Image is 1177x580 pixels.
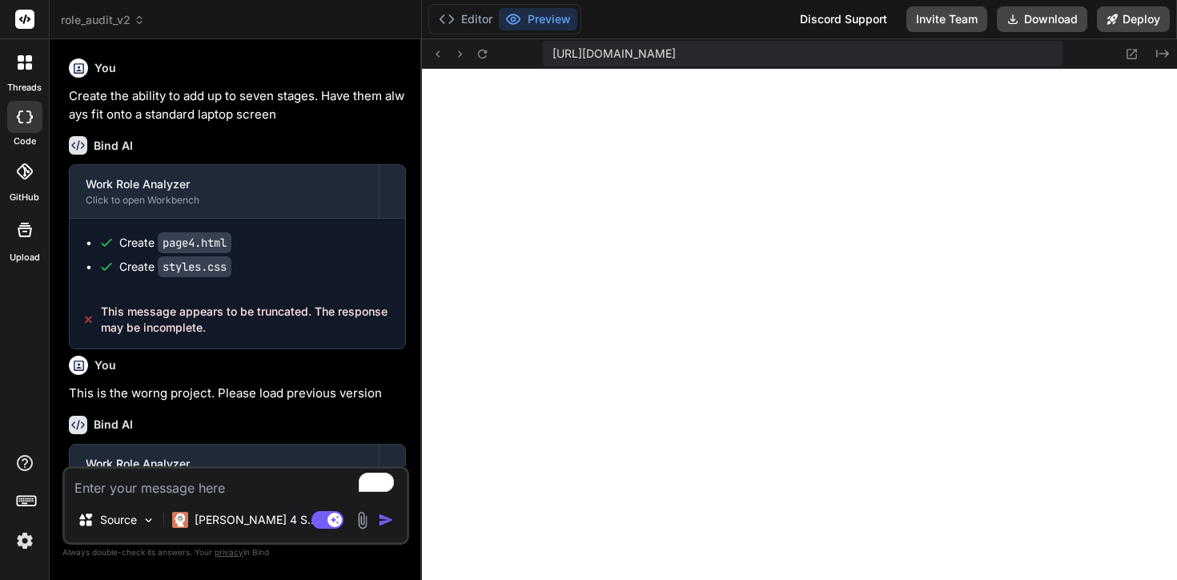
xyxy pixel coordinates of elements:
div: Click to open Workbench [86,194,363,207]
div: Create [119,259,231,275]
div: Discord Support [790,6,897,32]
span: privacy [215,547,243,557]
label: Upload [10,251,40,264]
img: Claude 4 Sonnet [172,512,188,528]
h6: You [94,357,116,373]
div: Create [119,235,231,251]
p: Always double-check its answers. Your in Bind [62,545,409,560]
div: Work Role Analyzer [86,176,363,192]
button: Work Role AnalyzerClick to open Workbench [70,165,379,218]
div: Work Role Analyzer [86,456,363,472]
button: Work Role AnalyzerClick to open Workbench [70,445,379,497]
iframe: To enrich screen reader interactions, please activate Accessibility in Grammarly extension settings [422,69,1177,580]
p: This is the worng project. Please load previous version [69,385,406,403]
img: attachment [353,511,372,530]
span: role_audit_v2 [61,12,145,28]
label: code [14,135,36,148]
button: Deploy [1097,6,1170,32]
textarea: To enrich screen reader interactions, please activate Accessibility in Grammarly extension settings [65,469,407,497]
p: Create the ability to add up to seven stages. Have them always fit onto a standard laptop screen [69,87,406,123]
img: Pick Models [142,514,155,527]
h6: Bind AI [94,417,133,433]
img: icon [378,512,394,528]
button: Invite Team [906,6,987,32]
p: Source [100,512,137,528]
label: GitHub [10,191,39,204]
span: [URL][DOMAIN_NAME] [552,46,676,62]
code: styles.css [158,256,231,277]
span: This message appears to be truncated. The response may be incomplete. [101,304,392,336]
button: Editor [432,8,499,30]
button: Preview [499,8,577,30]
img: settings [11,527,38,554]
p: [PERSON_NAME] 4 S.. [195,512,314,528]
label: threads [7,81,42,95]
h6: You [94,60,116,76]
button: Download [997,6,1087,32]
code: page4.html [158,232,231,253]
h6: Bind AI [94,138,133,154]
